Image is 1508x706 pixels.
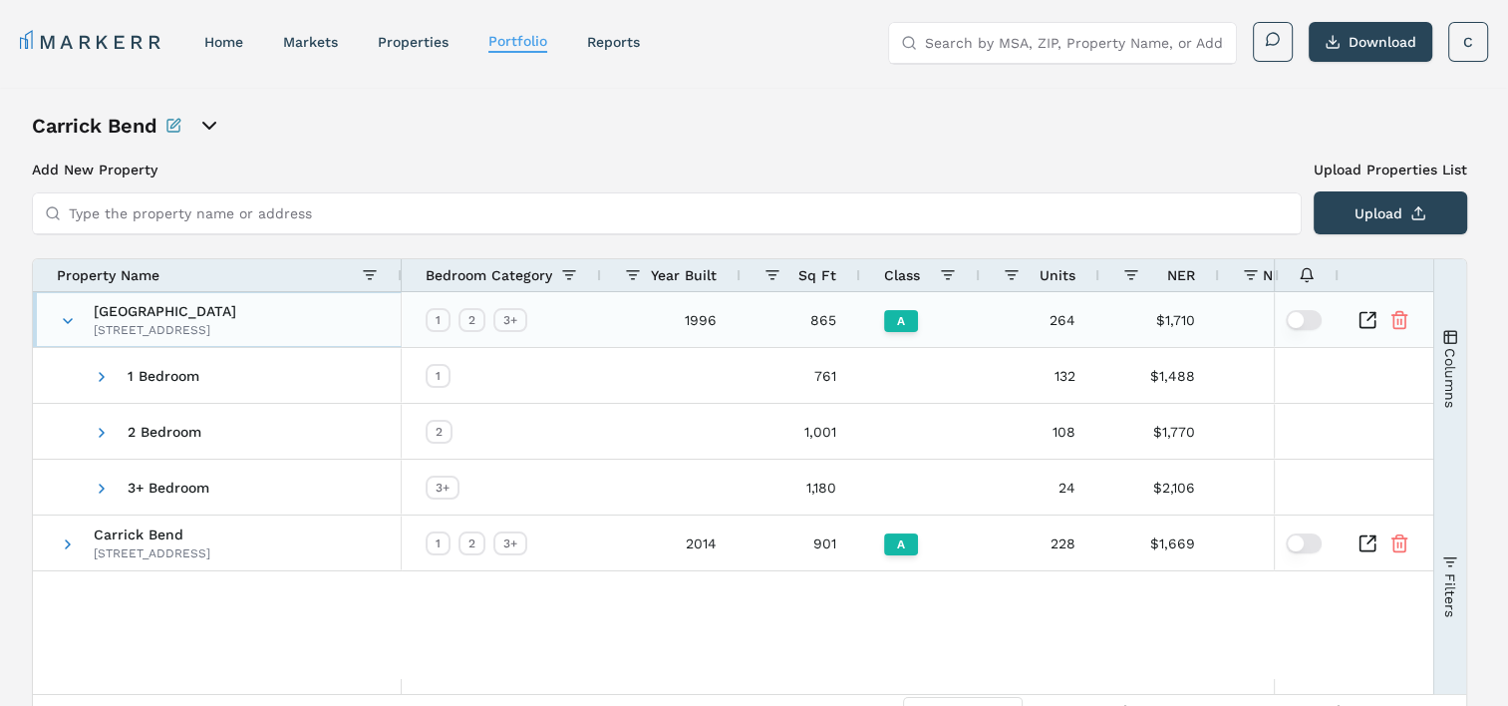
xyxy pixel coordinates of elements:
span: Carrick Bend [94,528,210,541]
div: $1,488 [1099,348,1219,403]
div: $1,770 [1099,404,1219,459]
span: Bedroom Category [426,267,552,283]
div: $1,710 [1099,292,1219,347]
div: 132 [980,348,1099,403]
button: Remove Property From Portfolio [1389,533,1409,553]
input: Type the property name or address [69,193,1289,233]
a: Inspect Comparable [1357,533,1377,553]
span: 3+ Bedroom [128,480,209,496]
button: Upload [1314,191,1467,234]
div: 1 [426,531,451,555]
span: Sq Ft [798,267,836,283]
div: 865 [741,292,860,347]
div: 108 [980,404,1099,459]
div: [STREET_ADDRESS] [94,322,236,338]
div: 264 [980,292,1099,347]
div: 2014 [601,516,741,570]
div: $1.98 [1219,292,1358,347]
a: properties [378,34,449,50]
a: MARKERR [20,28,164,56]
div: $2,106 [1099,460,1219,515]
a: markets [283,34,338,50]
h3: Add New Property [32,160,1302,179]
div: 901 [741,516,860,570]
h1: Carrick Bend [32,112,157,140]
div: $1.96 [1219,348,1358,403]
button: C [1448,22,1488,62]
a: Inspect Comparable [1357,310,1377,330]
span: Class [884,267,920,283]
a: home [204,34,243,50]
div: 2 [426,420,452,444]
span: 1 Bedroom [128,368,199,384]
div: 3+ [493,531,527,555]
span: C [1463,32,1473,52]
span: NER [1167,267,1195,283]
div: $1,669 [1099,516,1219,570]
div: 3+ [493,308,527,332]
span: Year Built [651,267,717,283]
div: $1.85 [1219,516,1358,570]
span: Columns [1442,347,1458,407]
div: 228 [980,516,1099,570]
div: $1.78 [1219,460,1358,515]
div: 1 [426,364,451,388]
button: open portfolio options [197,114,221,138]
div: A [884,533,918,555]
div: 1 [426,308,451,332]
span: NER/Sq Ft [1263,267,1335,283]
div: A [884,310,918,332]
div: 1,001 [741,404,860,459]
a: reports [587,34,640,50]
a: Portfolio [488,33,547,49]
span: Property Name [57,267,159,283]
div: 2 [458,308,485,332]
div: 761 [741,348,860,403]
div: [STREET_ADDRESS] [94,545,210,561]
span: Filters [1442,572,1458,616]
div: 1,180 [741,460,860,515]
div: $1.77 [1219,404,1358,459]
div: 24 [980,460,1099,515]
button: Remove Property From Portfolio [1389,310,1409,330]
label: Upload Properties List [1314,160,1467,179]
span: [GEOGRAPHIC_DATA] [94,304,236,318]
span: Units [1040,267,1075,283]
div: 1996 [601,292,741,347]
button: Download [1309,22,1432,62]
div: 2 [458,531,485,555]
div: 3+ [426,476,459,500]
span: 2 Bedroom [128,424,201,440]
button: Rename this portfolio [165,112,181,140]
input: Search by MSA, ZIP, Property Name, or Address [925,23,1224,63]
